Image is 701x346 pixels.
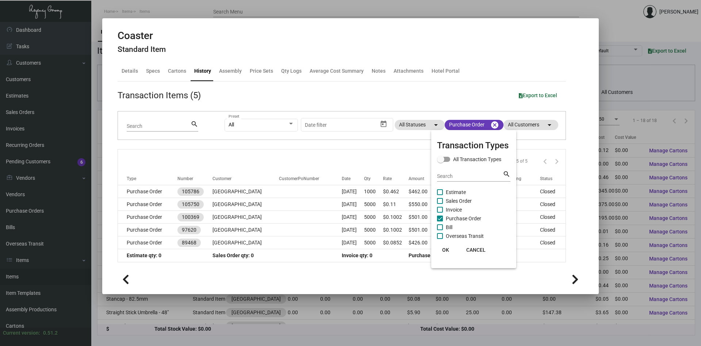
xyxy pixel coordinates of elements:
span: Bill [446,223,452,232]
mat-icon: search [503,170,510,179]
span: Estimate [446,188,466,197]
span: CANCEL [466,247,486,253]
span: All Transaction Types [453,155,501,164]
div: 0.51.2 [43,329,58,337]
span: Invoice [446,205,462,214]
span: Overseas Transit [446,232,484,240]
button: OK [434,243,457,256]
span: OK [442,247,449,253]
mat-card-title: Transaction Types [437,139,510,152]
span: Purchase Order [446,214,481,223]
div: Current version: [3,329,40,337]
span: Sales Order [446,197,472,205]
button: CANCEL [460,243,491,256]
